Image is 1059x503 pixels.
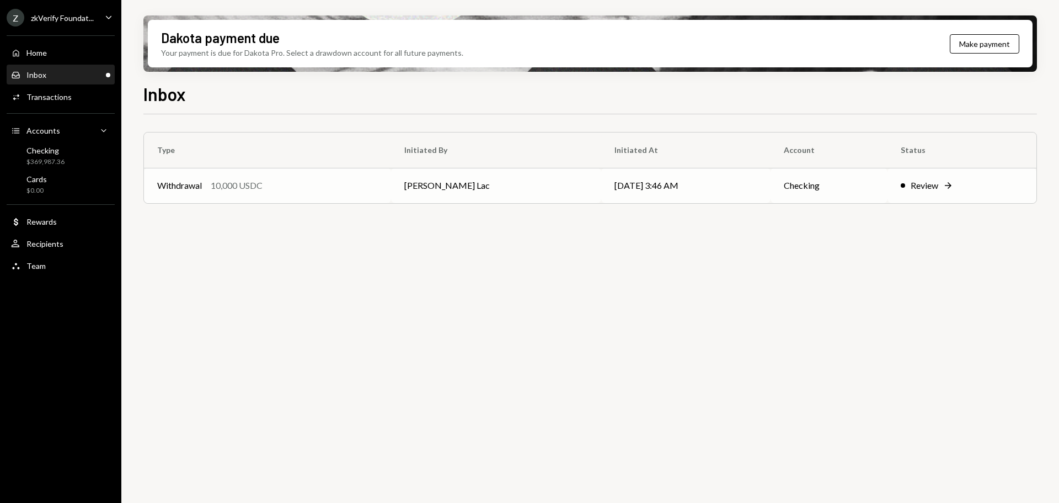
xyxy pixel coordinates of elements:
[143,83,186,105] h1: Inbox
[26,48,47,57] div: Home
[26,92,72,102] div: Transactions
[161,29,280,47] div: Dakota payment due
[144,133,391,168] th: Type
[26,70,46,80] div: Inbox
[26,174,47,184] div: Cards
[391,168,601,203] td: [PERSON_NAME] Lac
[26,186,47,195] div: $0.00
[26,157,65,167] div: $369,987.36
[7,234,115,253] a: Recipients
[7,87,115,107] a: Transactions
[601,168,771,203] td: [DATE] 3:46 AM
[161,47,463,59] div: Your payment is due for Dakota Pro. Select a drawdown account for all future payments.
[26,217,57,226] div: Rewards
[601,133,771,168] th: Initiated At
[391,133,601,168] th: Initiated By
[887,133,1036,168] th: Status
[26,146,65,155] div: Checking
[7,120,115,140] a: Accounts
[771,133,887,168] th: Account
[7,142,115,169] a: Checking$369,987.36
[157,179,202,192] div: Withdrawal
[7,43,115,62] a: Home
[26,261,46,271] div: Team
[7,171,115,198] a: Cards$0.00
[911,179,938,192] div: Review
[7,211,115,231] a: Rewards
[26,239,63,248] div: Recipients
[950,34,1019,54] button: Make payment
[771,168,887,203] td: Checking
[7,9,24,27] div: Z
[7,65,115,84] a: Inbox
[7,256,115,276] a: Team
[31,13,94,23] div: zkVerify Foundat...
[26,126,60,135] div: Accounts
[211,179,263,192] div: 10,000 USDC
